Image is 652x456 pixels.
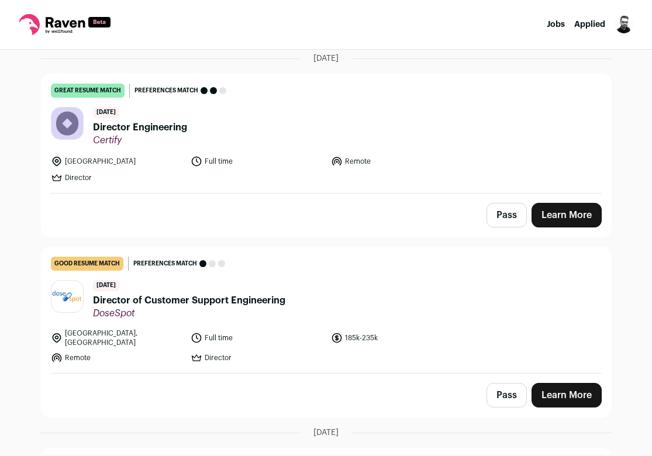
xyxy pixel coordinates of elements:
a: Jobs [547,20,565,29]
img: 0df37a5a189d836b5e375ea72129b91d977ba89b560b4f6bb207f7635286bea7.jpg [51,108,83,139]
li: Director [191,352,324,364]
div: good resume match [51,257,123,271]
a: Applied [574,20,605,29]
a: Learn More [532,203,602,227]
li: Remote [331,156,464,167]
div: great resume match [51,84,125,98]
span: DoseSpot [93,308,285,319]
li: Remote [51,352,184,364]
a: good resume match Preferences match [DATE] Director of Customer Support Engineering DoseSpot [GEO... [42,247,611,373]
li: Full time [191,156,324,167]
img: 539423-medium_jpg [615,15,633,34]
span: Preferences match [133,258,197,270]
li: 185k-235k [331,329,464,347]
li: [GEOGRAPHIC_DATA], [GEOGRAPHIC_DATA] [51,329,184,347]
span: Preferences match [134,85,198,96]
li: Full time [191,329,324,347]
span: Certify [93,134,187,146]
li: [GEOGRAPHIC_DATA] [51,156,184,167]
button: Open dropdown [615,15,633,34]
a: great resume match Preferences match [DATE] Director Engineering Certify [GEOGRAPHIC_DATA] Full t... [42,74,611,193]
span: Director of Customer Support Engineering [93,293,285,308]
span: [DATE] [313,427,339,438]
button: Pass [487,383,527,407]
span: [DATE] [93,280,119,291]
span: [DATE] [313,53,339,64]
li: Director [51,172,184,184]
span: Director Engineering [93,120,187,134]
button: Pass [487,203,527,227]
img: f95f8d289f2f0e563d8fb16afc24f1332b9f617c26b2ed8e55cd625c468fc127.jpg [51,289,83,303]
a: Learn More [532,383,602,407]
span: [DATE] [93,107,119,118]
